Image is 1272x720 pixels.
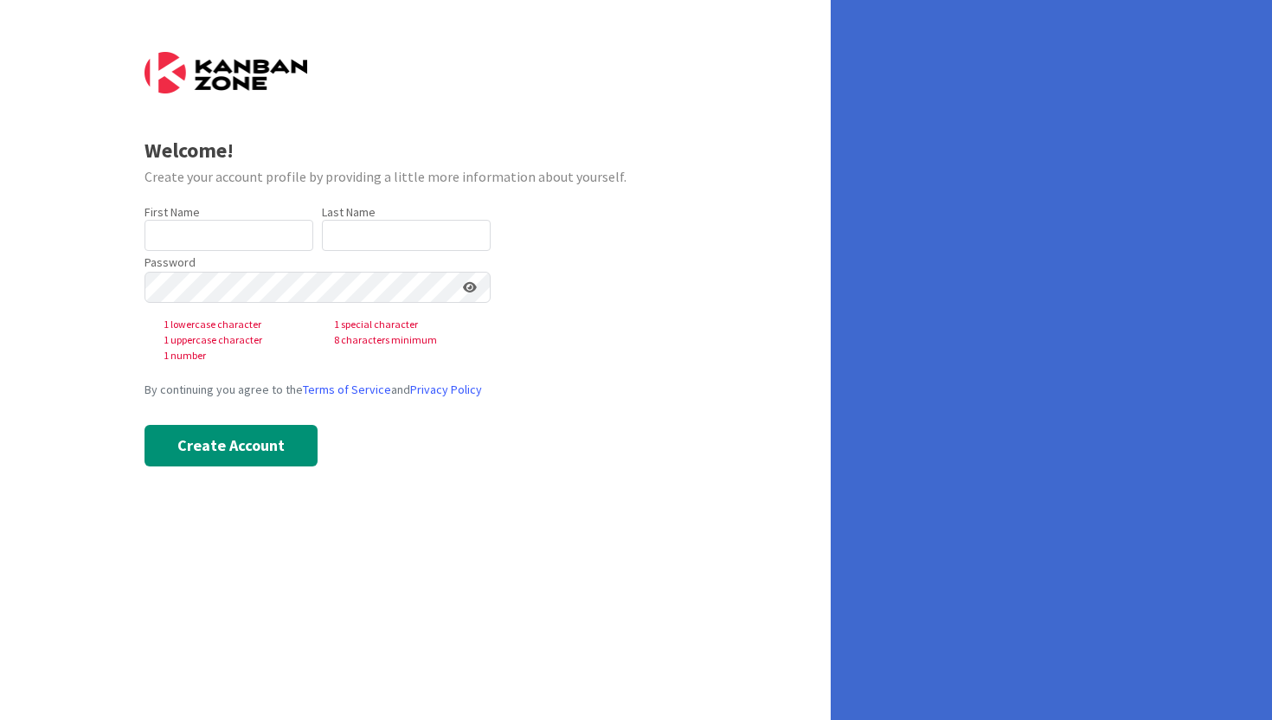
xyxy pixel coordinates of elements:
[145,135,687,166] div: Welcome!
[145,52,307,93] img: Kanban Zone
[320,332,491,348] span: 8 characters minimum
[145,204,200,220] label: First Name
[145,166,687,187] div: Create your account profile by providing a little more information about yourself.
[145,381,687,399] div: By continuing you agree to the and
[145,254,196,272] label: Password
[150,332,320,348] span: 1 uppercase character
[322,204,376,220] label: Last Name
[145,425,318,466] button: Create Account
[150,317,320,332] span: 1 lowercase character
[320,317,491,332] span: 1 special character
[303,382,391,397] a: Terms of Service
[410,382,482,397] a: Privacy Policy
[150,348,320,363] span: 1 number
